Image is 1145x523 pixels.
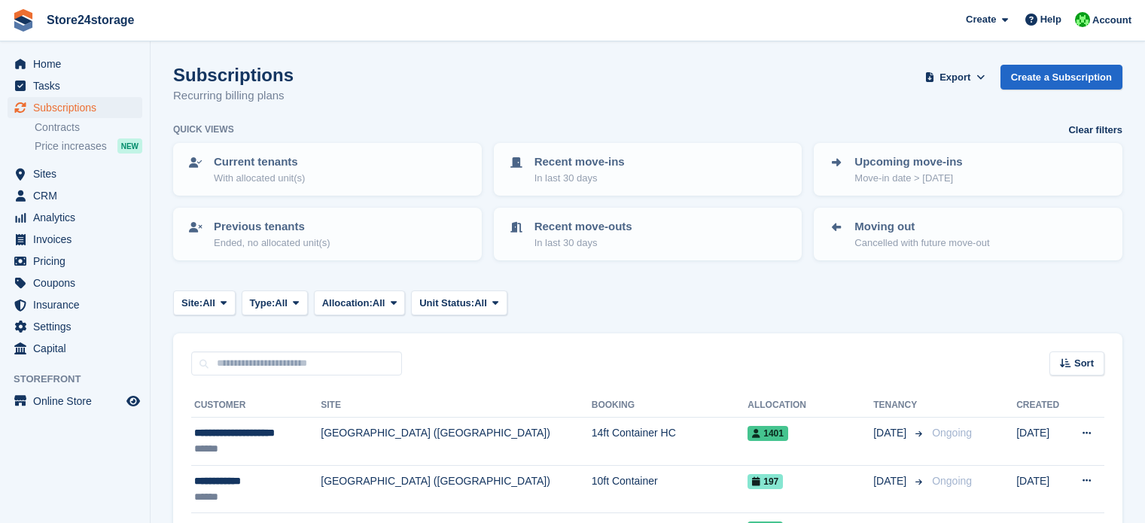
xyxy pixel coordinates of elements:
a: Previous tenants Ended, no allocated unit(s) [175,209,480,259]
span: Sort [1074,356,1094,371]
img: Tracy Harper [1075,12,1090,27]
p: With allocated unit(s) [214,171,305,186]
button: Site: All [173,290,236,315]
span: Allocation: [322,296,373,311]
button: Unit Status: All [411,290,507,315]
p: Upcoming move-ins [854,154,962,171]
td: [GEOGRAPHIC_DATA] ([GEOGRAPHIC_DATA]) [321,418,591,466]
span: Settings [33,316,123,337]
a: menu [8,75,142,96]
span: Site: [181,296,203,311]
a: Create a Subscription [1000,65,1122,90]
th: Created [1016,394,1067,418]
a: Current tenants With allocated unit(s) [175,144,480,194]
span: Subscriptions [33,97,123,118]
button: Type: All [242,290,308,315]
a: Upcoming move-ins Move-in date > [DATE] [815,144,1121,194]
a: Moving out Cancelled with future move-out [815,209,1121,259]
th: Site [321,394,591,418]
div: NEW [117,138,142,154]
span: [DATE] [873,425,909,441]
span: Coupons [33,272,123,293]
p: In last 30 days [534,171,625,186]
a: menu [8,272,142,293]
p: Previous tenants [214,218,330,236]
a: Price increases NEW [35,138,142,154]
a: menu [8,53,142,74]
span: CRM [33,185,123,206]
span: Home [33,53,123,74]
a: Recent move-ins In last 30 days [495,144,801,194]
td: [DATE] [1016,465,1067,513]
h6: Quick views [173,123,234,136]
th: Tenancy [873,394,926,418]
a: menu [8,338,142,359]
th: Booking [592,394,748,418]
a: Contracts [35,120,142,135]
th: Customer [191,394,321,418]
span: Storefront [14,372,150,387]
span: Insurance [33,294,123,315]
button: Export [922,65,988,90]
span: 197 [748,474,783,489]
span: Create [966,12,996,27]
a: menu [8,207,142,228]
span: All [203,296,215,311]
p: Moving out [854,218,989,236]
p: Current tenants [214,154,305,171]
span: Sites [33,163,123,184]
td: 14ft Container HC [592,418,748,466]
span: All [275,296,288,311]
a: menu [8,294,142,315]
span: Account [1092,13,1131,28]
span: Online Store [33,391,123,412]
p: Ended, no allocated unit(s) [214,236,330,251]
a: Recent move-outs In last 30 days [495,209,801,259]
button: Allocation: All [314,290,406,315]
span: [DATE] [873,473,909,489]
span: Help [1040,12,1061,27]
a: Store24storage [41,8,141,32]
h1: Subscriptions [173,65,294,85]
a: menu [8,251,142,272]
th: Allocation [748,394,873,418]
td: [GEOGRAPHIC_DATA] ([GEOGRAPHIC_DATA]) [321,465,591,513]
td: 10ft Container [592,465,748,513]
a: menu [8,97,142,118]
span: Export [939,70,970,85]
span: 1401 [748,426,788,441]
span: Price increases [35,139,107,154]
a: menu [8,316,142,337]
a: Clear filters [1068,123,1122,138]
p: In last 30 days [534,236,632,251]
p: Cancelled with future move-out [854,236,989,251]
span: Tasks [33,75,123,96]
img: stora-icon-8386f47178a22dfd0bd8f6a31ec36ba5ce8667c1dd55bd0f319d3a0aa187defe.svg [12,9,35,32]
span: Ongoing [932,427,972,439]
a: menu [8,391,142,412]
span: Pricing [33,251,123,272]
p: Recent move-ins [534,154,625,171]
a: menu [8,163,142,184]
a: menu [8,185,142,206]
span: Type: [250,296,276,311]
span: All [474,296,487,311]
span: Invoices [33,229,123,250]
p: Move-in date > [DATE] [854,171,962,186]
p: Recent move-outs [534,218,632,236]
span: Analytics [33,207,123,228]
span: All [373,296,385,311]
span: Ongoing [932,475,972,487]
span: Capital [33,338,123,359]
span: Unit Status: [419,296,474,311]
td: [DATE] [1016,418,1067,466]
p: Recurring billing plans [173,87,294,105]
a: Preview store [124,392,142,410]
a: menu [8,229,142,250]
